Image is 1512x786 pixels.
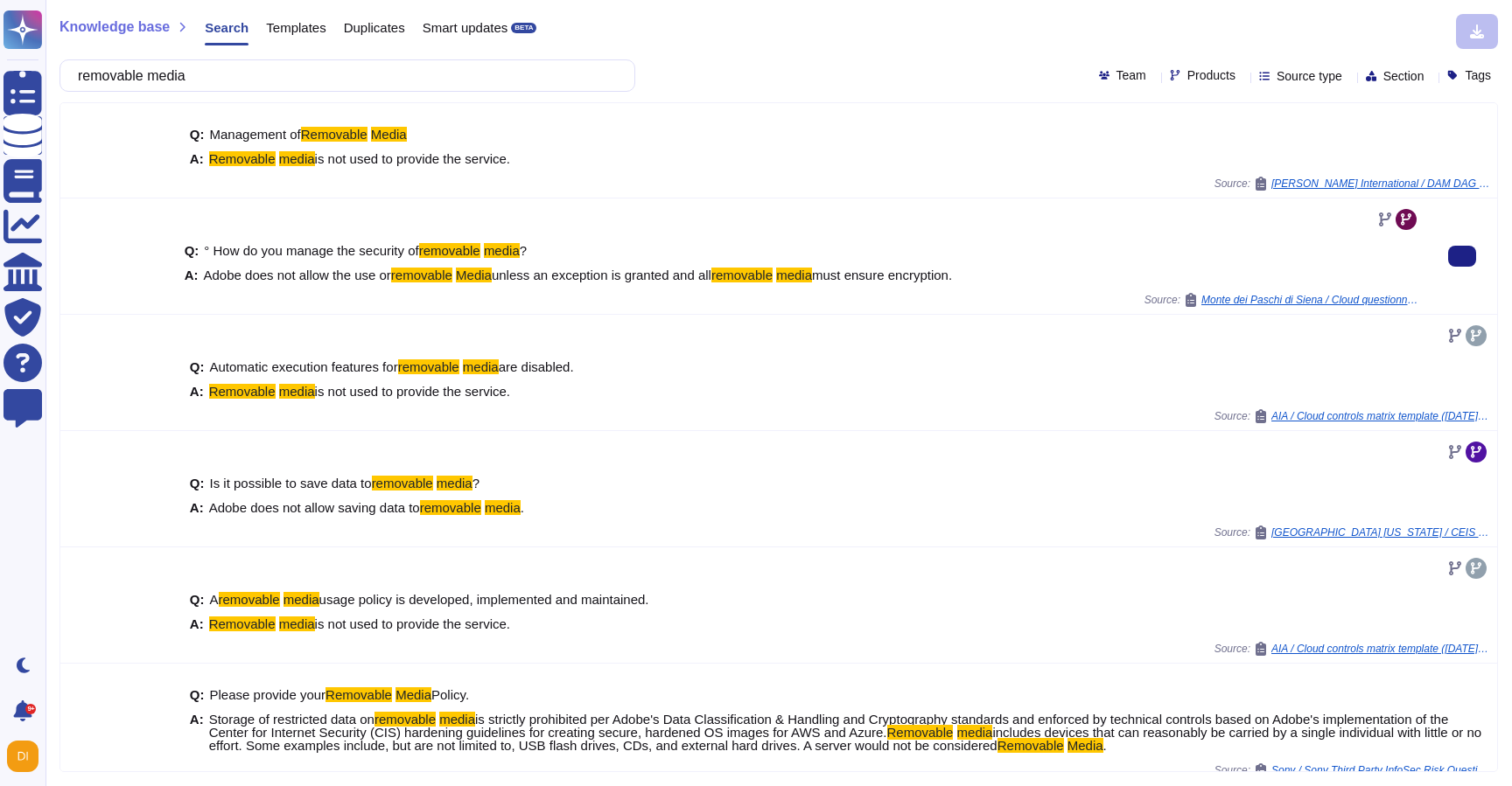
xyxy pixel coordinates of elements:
[190,385,204,398] b: A:
[209,725,1481,753] span: includes devices that can reasonably be carried by a single individual with little or no effort. ...
[204,268,391,282] span: Adobe does not allow the use or
[372,476,433,490] mark: removable
[776,268,812,282] mark: media
[1103,738,1107,753] span: .
[205,21,248,34] span: Search
[210,687,326,702] span: Please provide your
[266,21,325,34] span: Templates
[463,359,499,374] mark: media
[209,151,276,166] mark: Removable
[185,244,199,257] b: Q:
[190,476,205,490] b: Q:
[1271,411,1490,421] span: AIA / Cloud controls matrix template ([DATE]) (1)
[1214,763,1490,777] span: Source:
[301,127,367,142] mark: Removable
[420,500,481,515] mark: removable
[1465,69,1491,81] span: Tags
[423,21,508,34] span: Smart updates
[210,592,219,607] span: A
[395,687,431,702] mark: Media
[344,21,405,34] span: Duplicates
[492,268,711,282] span: unless an exception is granted and all
[190,593,205,606] b: Q:
[957,725,993,740] mark: media
[210,476,372,490] span: Is it possible to save data to
[283,592,319,607] mark: media
[279,151,315,166] mark: media
[1214,177,1490,191] span: Source:
[398,359,459,374] mark: removable
[210,359,398,374] span: Automatic execution features for
[456,268,492,282] mark: Media
[1214,525,1490,539] span: Source:
[1144,293,1420,307] span: Source:
[1277,70,1342,82] span: Source type
[279,616,315,631] mark: media
[190,152,204,165] b: A:
[431,687,469,702] span: Policy.
[1214,642,1490,656] span: Source:
[1271,178,1490,189] span: [PERSON_NAME] International / DAM DAG RFP Requirements Document Final 05 09 25
[190,128,205,141] b: Q:
[210,127,301,142] span: Management of
[1383,70,1424,82] span: Section
[315,151,510,166] span: is not used to provide the service.
[190,688,205,701] b: Q:
[1201,295,1420,305] span: Monte dei Paschi di Siena / Cloud questionnaire MPS
[209,384,276,399] mark: Removable
[190,713,204,752] b: A:
[439,712,475,727] mark: media
[887,725,954,740] mark: Removable
[190,501,204,514] b: A:
[520,243,527,258] span: ?
[209,712,1449,740] span: is strictly prohibited per Adobe's Data Classification & Handling and Cryptography standards and ...
[484,243,520,258] mark: media
[209,712,374,727] span: Storage of restricted data on
[1271,643,1490,654] span: AIA / Cloud controls matrix template ([DATE]) (1)
[499,359,574,374] span: are disabled.
[209,500,420,515] span: Adobe does not allow saving data to
[1271,527,1490,538] span: [GEOGRAPHIC_DATA] [US_STATE] / CEIS Evaluation Questionnaire Last Updated [DATE]
[437,476,472,490] mark: media
[374,712,436,727] mark: removable
[219,592,280,607] mark: removable
[25,704,36,714] div: 9+
[325,687,392,702] mark: Removable
[315,384,510,399] span: is not used to provide the service.
[511,23,536,33] div: BETA
[204,243,418,258] span: ° How do you manage the security of
[190,360,205,373] b: Q:
[209,616,276,631] mark: Removable
[1116,69,1146,81] span: Team
[1187,69,1235,81] span: Products
[812,268,952,282] span: must ensure encryption.
[315,616,510,631] span: is not used to provide the service.
[319,592,649,607] span: usage policy is developed, implemented and maintained.
[185,268,199,282] b: A:
[279,384,315,399] mark: media
[7,741,38,772] img: user
[521,500,524,515] span: .
[419,243,480,258] mark: removable
[371,127,407,142] mark: Media
[1214,409,1490,423] span: Source:
[472,476,479,490] span: ?
[711,268,773,282] mark: removable
[391,268,452,282] mark: removable
[485,500,521,515] mark: media
[3,737,51,776] button: user
[190,617,204,630] b: A:
[1067,738,1103,753] mark: Media
[997,738,1064,753] mark: Removable
[69,60,617,91] input: Search a question or template...
[1271,765,1490,776] span: Sony / Sony Third Party InfoSec Risk Questionnaire (1)
[59,20,170,34] span: Knowledge base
